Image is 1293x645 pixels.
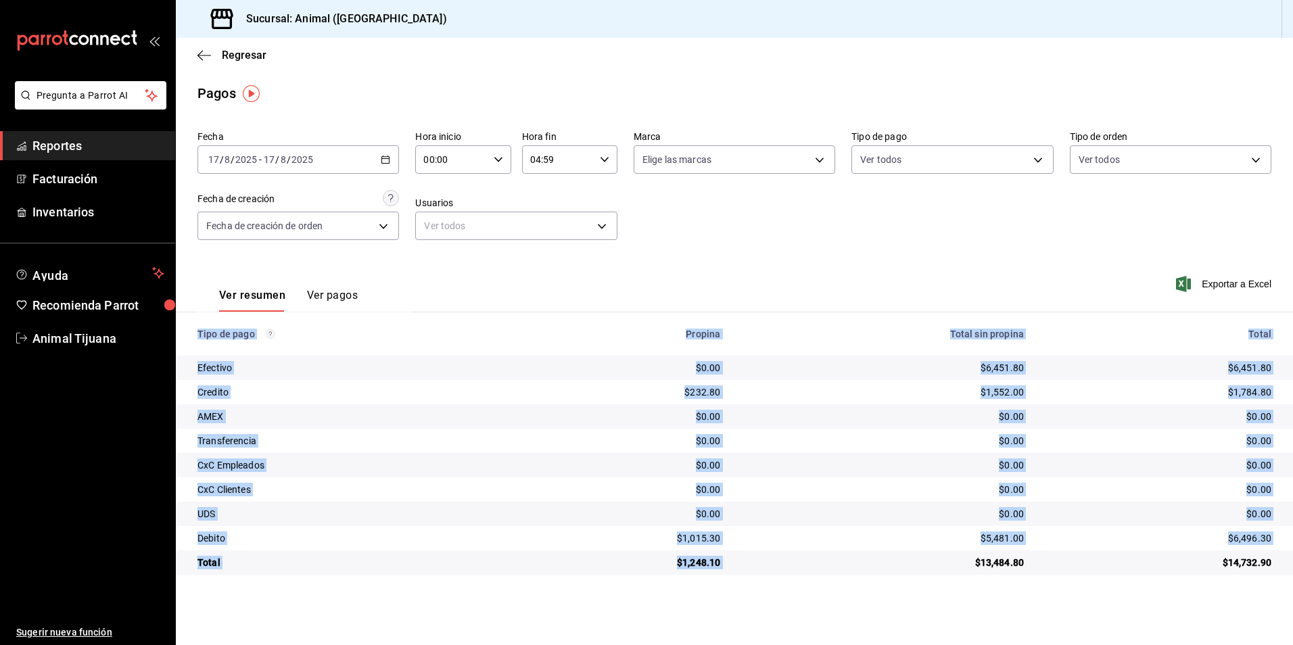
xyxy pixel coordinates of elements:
div: $0.00 [742,507,1024,521]
button: Exportar a Excel [1179,276,1271,292]
span: / [220,154,224,165]
div: $0.00 [536,410,720,423]
div: CxC Clientes [197,483,514,496]
button: Regresar [197,49,266,62]
span: Elige las marcas [642,153,711,166]
div: $0.00 [742,483,1024,496]
div: $5,481.00 [742,531,1024,545]
span: Animal Tijuana [32,329,164,348]
label: Hora inicio [415,132,511,141]
input: -- [224,154,231,165]
div: $6,496.30 [1045,531,1271,545]
div: $0.00 [742,410,1024,423]
div: Ver todos [415,212,617,240]
div: AMEX [197,410,514,423]
button: open_drawer_menu [149,35,160,46]
div: $0.00 [536,434,720,448]
input: ---- [235,154,258,165]
span: Reportes [32,137,164,155]
div: $6,451.80 [1045,361,1271,375]
div: $0.00 [1045,434,1271,448]
span: Inventarios [32,203,164,221]
div: Tipo de pago [197,329,514,339]
span: Regresar [222,49,266,62]
div: Total [1045,329,1271,339]
button: Ver resumen [219,289,285,312]
label: Marca [634,132,835,141]
div: CxC Empleados [197,458,514,472]
div: $0.00 [536,507,720,521]
div: UDS [197,507,514,521]
div: $1,784.80 [1045,385,1271,399]
div: Pagos [197,83,236,103]
label: Tipo de pago [851,132,1053,141]
span: Ver todos [1079,153,1120,166]
div: Transferencia [197,434,514,448]
div: Propina [536,329,720,339]
div: Total sin propina [742,329,1024,339]
div: $0.00 [1045,458,1271,472]
div: $1,552.00 [742,385,1024,399]
input: -- [208,154,220,165]
span: Facturación [32,170,164,188]
input: -- [263,154,275,165]
div: $6,451.80 [742,361,1024,375]
button: Ver pagos [307,289,358,312]
span: Recomienda Parrot [32,296,164,314]
div: $1,248.10 [536,556,720,569]
div: $0.00 [742,458,1024,472]
div: $0.00 [1045,483,1271,496]
button: Pregunta a Parrot AI [15,81,166,110]
label: Usuarios [415,198,617,208]
h3: Sucursal: Animal ([GEOGRAPHIC_DATA]) [235,11,447,27]
div: Efectivo [197,361,514,375]
div: $0.00 [1045,507,1271,521]
span: / [231,154,235,165]
span: Ayuda [32,265,147,281]
div: $0.00 [536,361,720,375]
label: Hora fin [522,132,617,141]
svg: Los pagos realizados con Pay y otras terminales son montos brutos. [266,329,275,339]
span: Sugerir nueva función [16,625,164,640]
div: $1,015.30 [536,531,720,545]
div: Debito [197,531,514,545]
div: navigation tabs [219,289,358,312]
div: $14,732.90 [1045,556,1271,569]
span: Ver todos [860,153,901,166]
input: -- [280,154,287,165]
label: Tipo de orden [1070,132,1271,141]
span: / [287,154,291,165]
span: / [275,154,279,165]
div: Total [197,556,514,569]
span: Pregunta a Parrot AI [37,89,145,103]
span: - [259,154,262,165]
span: Fecha de creación de orden [206,219,323,233]
div: Fecha de creación [197,192,275,206]
div: $0.00 [742,434,1024,448]
div: Credito [197,385,514,399]
div: $13,484.80 [742,556,1024,569]
div: $232.80 [536,385,720,399]
div: $0.00 [536,458,720,472]
a: Pregunta a Parrot AI [9,98,166,112]
input: ---- [291,154,314,165]
div: $0.00 [536,483,720,496]
img: Tooltip marker [243,85,260,102]
div: $0.00 [1045,410,1271,423]
label: Fecha [197,132,399,141]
